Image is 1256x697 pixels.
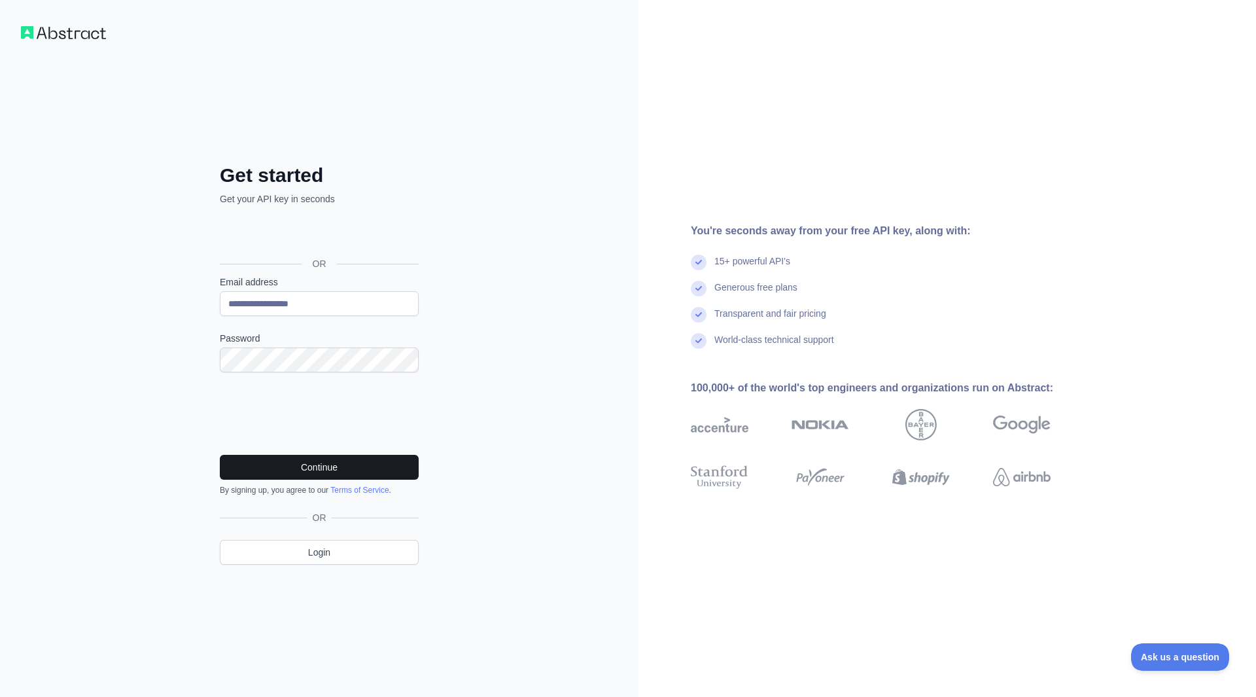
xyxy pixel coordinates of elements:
button: Continue [220,455,419,480]
div: 100,000+ of the world's top engineers and organizations run on Abstract: [691,380,1092,396]
img: stanford university [691,463,748,491]
div: Generous free plans [714,281,797,307]
img: shopify [892,463,950,491]
a: Terms of Service [330,486,389,495]
img: payoneer [792,463,849,491]
img: Workflow [21,26,106,39]
img: accenture [691,409,748,440]
div: World-class technical support [714,333,834,359]
img: check mark [691,307,706,323]
p: Get your API key in seconds [220,192,419,206]
div: Transparent and fair pricing [714,307,826,333]
div: By signing up, you agree to our . [220,485,419,495]
img: nokia [792,409,849,440]
iframe: Toggle Customer Support [1131,643,1230,671]
img: check mark [691,333,706,349]
label: Email address [220,276,419,289]
img: google [993,409,1051,440]
iframe: reCAPTCHA [220,388,419,439]
img: check mark [691,281,706,296]
img: airbnb [993,463,1051,491]
h2: Get started [220,164,419,187]
img: check mark [691,255,706,270]
iframe: Sign in with Google Button [213,220,423,249]
img: bayer [905,409,937,440]
div: 15+ powerful API's [714,255,790,281]
label: Password [220,332,419,345]
span: OR [307,511,332,524]
div: You're seconds away from your free API key, along with: [691,223,1092,239]
a: Login [220,540,419,565]
span: OR [302,257,337,270]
